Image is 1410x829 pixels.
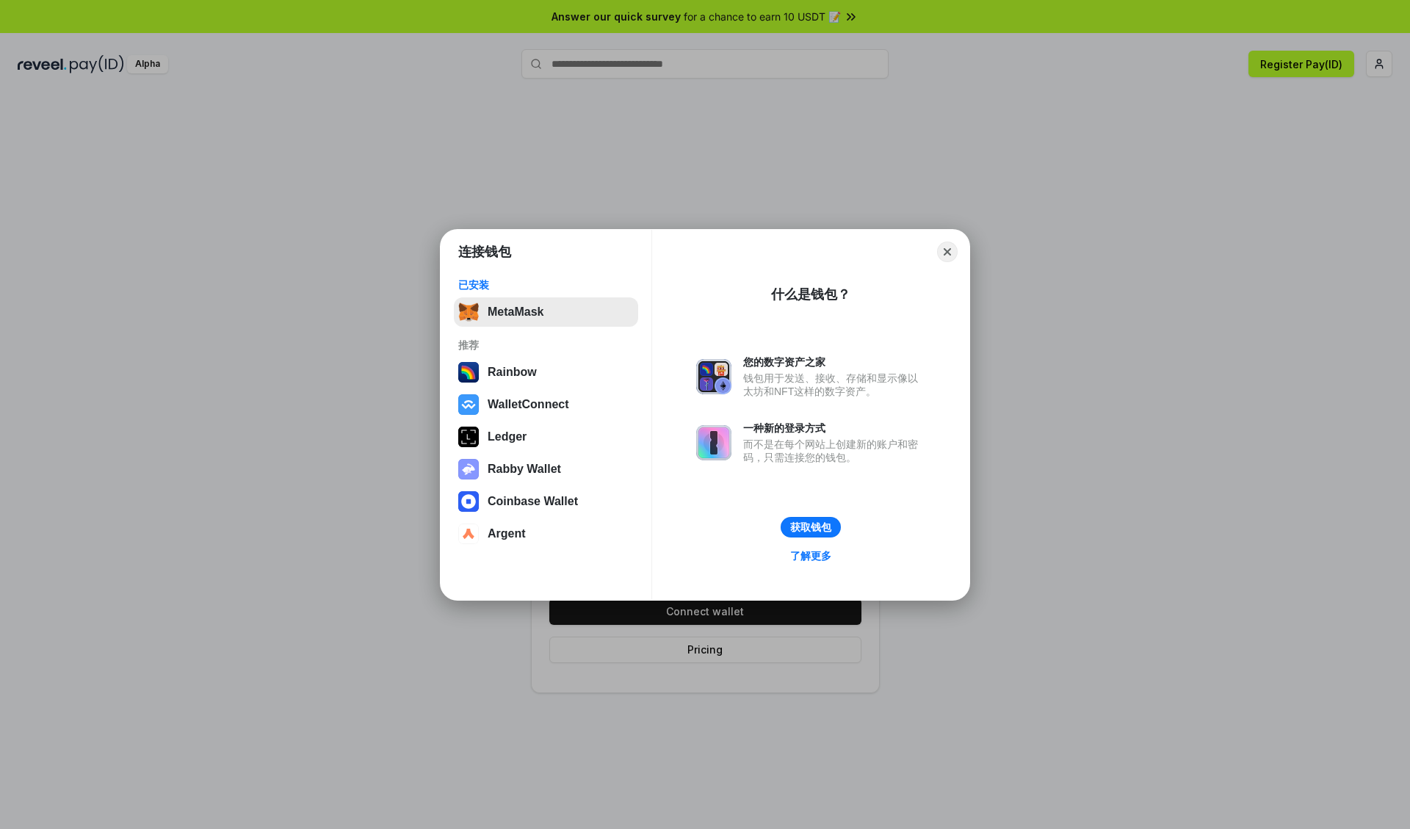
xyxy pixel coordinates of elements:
[454,455,638,484] button: Rabby Wallet
[790,549,831,562] div: 了解更多
[743,372,925,398] div: 钱包用于发送、接收、存储和显示像以太坊和NFT这样的数字资产。
[454,358,638,387] button: Rainbow
[488,495,578,508] div: Coinbase Wallet
[454,422,638,452] button: Ledger
[488,527,526,540] div: Argent
[488,305,543,319] div: MetaMask
[458,362,479,383] img: svg+xml,%3Csvg%20width%3D%22120%22%20height%3D%22120%22%20viewBox%3D%220%200%20120%20120%22%20fil...
[458,524,479,544] img: svg+xml,%3Csvg%20width%3D%2228%22%20height%3D%2228%22%20viewBox%3D%220%200%2028%2028%22%20fill%3D...
[488,430,527,444] div: Ledger
[743,438,925,464] div: 而不是在每个网站上创建新的账户和密码，只需连接您的钱包。
[458,243,511,261] h1: 连接钱包
[771,286,850,303] div: 什么是钱包？
[488,366,537,379] div: Rainbow
[454,487,638,516] button: Coinbase Wallet
[454,519,638,549] button: Argent
[454,297,638,327] button: MetaMask
[743,421,925,435] div: 一种新的登录方式
[458,491,479,512] img: svg+xml,%3Csvg%20width%3D%2228%22%20height%3D%2228%22%20viewBox%3D%220%200%2028%2028%22%20fill%3D...
[743,355,925,369] div: 您的数字资产之家
[458,278,634,292] div: 已安装
[937,242,958,262] button: Close
[458,302,479,322] img: svg+xml,%3Csvg%20fill%3D%22none%22%20height%3D%2233%22%20viewBox%3D%220%200%2035%2033%22%20width%...
[458,394,479,415] img: svg+xml,%3Csvg%20width%3D%2228%22%20height%3D%2228%22%20viewBox%3D%220%200%2028%2028%22%20fill%3D...
[458,459,479,479] img: svg+xml,%3Csvg%20xmlns%3D%22http%3A%2F%2Fwww.w3.org%2F2000%2Fsvg%22%20fill%3D%22none%22%20viewBox...
[696,425,731,460] img: svg+xml,%3Csvg%20xmlns%3D%22http%3A%2F%2Fwww.w3.org%2F2000%2Fsvg%22%20fill%3D%22none%22%20viewBox...
[696,359,731,394] img: svg+xml,%3Csvg%20xmlns%3D%22http%3A%2F%2Fwww.w3.org%2F2000%2Fsvg%22%20fill%3D%22none%22%20viewBox...
[781,546,840,565] a: 了解更多
[781,517,841,537] button: 获取钱包
[790,521,831,534] div: 获取钱包
[488,398,569,411] div: WalletConnect
[488,463,561,476] div: Rabby Wallet
[458,427,479,447] img: svg+xml,%3Csvg%20xmlns%3D%22http%3A%2F%2Fwww.w3.org%2F2000%2Fsvg%22%20width%3D%2228%22%20height%3...
[454,390,638,419] button: WalletConnect
[458,339,634,352] div: 推荐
